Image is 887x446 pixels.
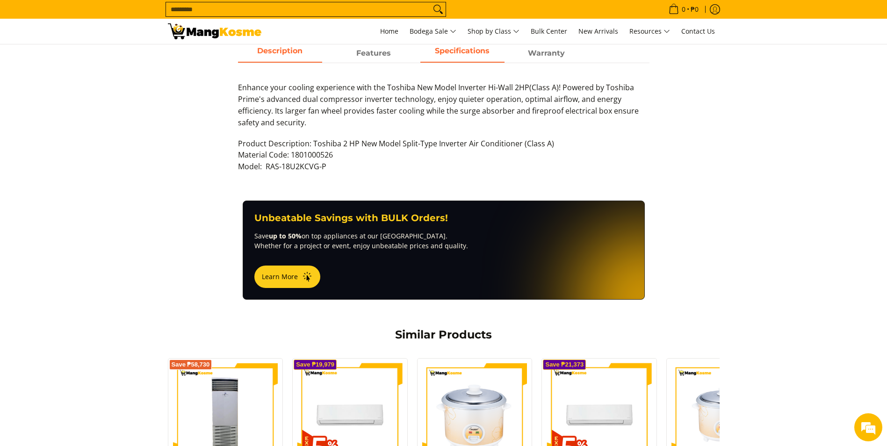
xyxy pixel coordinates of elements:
span: • [666,4,701,14]
span: Features [332,45,416,62]
p: Product Description: Toshiba 2 HP New Model Split-Type Inverter Air Conditioner (Class A) Materia... [238,138,649,182]
a: Contact Us [677,19,720,44]
a: Description [238,45,322,63]
img: Toshiba Split-Type Inverter Hi-Wall 2HP Aircon (Class A) l Mang Kosme [168,23,261,39]
span: Shop by Class [468,26,519,37]
nav: Main Menu [271,19,720,44]
a: Description 2 [420,45,505,63]
button: Search [431,2,446,16]
a: Shop by Class [463,19,524,44]
span: Bulk Center [531,27,567,36]
a: New Arrivals [574,19,623,44]
a: Description 1 [332,45,416,63]
span: Specifications [420,45,505,62]
a: Bulk Center [526,19,572,44]
span: Save ₱21,373 [545,362,584,367]
p: Save on top appliances at our [GEOGRAPHIC_DATA]. Whether for a project or event, enjoy unbeatable... [254,231,633,251]
h2: Similar Products [238,328,649,342]
a: Bodega Sale [405,19,461,44]
span: Home [380,27,398,36]
span: Warranty [505,45,589,62]
span: New Arrivals [578,27,618,36]
a: Description 3 [505,45,589,63]
a: Unbeatable Savings with BULK Orders! Saveup to 50%on top appliances at our [GEOGRAPHIC_DATA]. Whe... [243,201,645,300]
strong: up to 50% [269,231,302,240]
span: Save ₱19,979 [296,362,334,367]
div: Description [238,63,649,182]
button: Learn More [254,266,320,288]
span: Bodega Sale [410,26,456,37]
a: Resources [625,19,675,44]
span: Contact Us [681,27,715,36]
h3: Unbeatable Savings with BULK Orders! [254,212,633,224]
p: Enhance your cooling experience with the Toshiba New Model Inverter Hi-Wall 2HP(Class A)! Powered... [238,82,649,137]
span: 0 [680,6,687,13]
span: Save ₱58,730 [172,362,210,367]
span: ₱0 [689,6,700,13]
a: Home [375,19,403,44]
span: Description [238,45,322,62]
span: Resources [629,26,670,37]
